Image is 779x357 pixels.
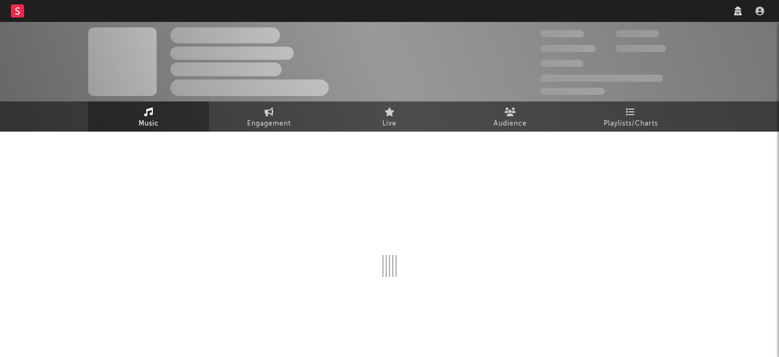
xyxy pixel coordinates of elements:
[247,117,291,131] span: Engagement
[616,30,659,37] span: 100,000
[540,30,584,37] span: 300,000
[604,117,658,131] span: Playlists/Charts
[139,117,159,131] span: Music
[88,101,209,132] a: Music
[382,117,397,131] span: Live
[209,101,329,132] a: Engagement
[570,101,691,132] a: Playlists/Charts
[450,101,570,132] a: Audience
[540,60,583,67] span: 100,000
[329,101,450,132] a: Live
[540,45,596,52] span: 50,000,000
[540,75,663,82] span: 50,000,000 Monthly Listeners
[616,45,666,52] span: 1,000,000
[540,88,605,95] span: Jump Score: 85.0
[494,117,527,131] span: Audience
